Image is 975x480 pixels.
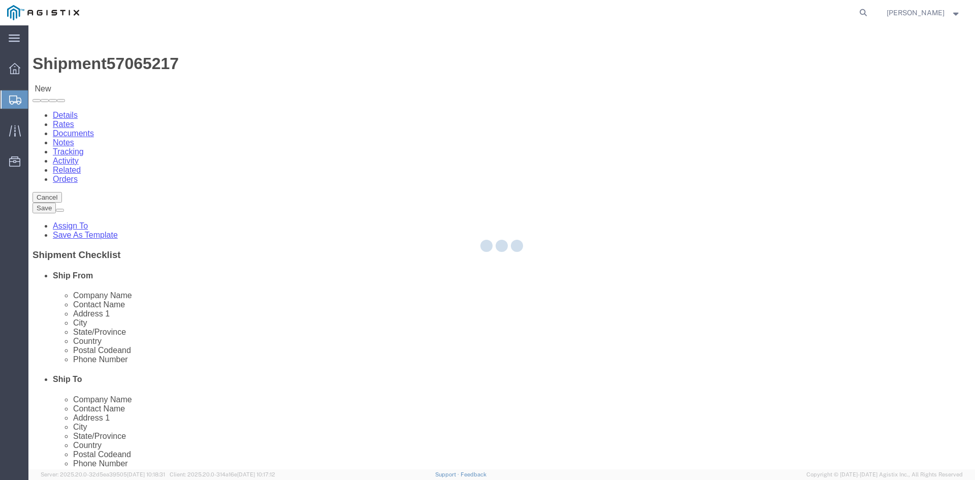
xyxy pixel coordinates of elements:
[7,5,79,20] img: logo
[170,471,275,477] span: Client: 2025.20.0-314a16e
[435,471,461,477] a: Support
[41,471,165,477] span: Server: 2025.20.0-32d5ea39505
[461,471,486,477] a: Feedback
[127,471,165,477] span: [DATE] 10:18:31
[887,7,945,18] span: Chris Catarino
[237,471,275,477] span: [DATE] 10:17:12
[806,470,963,479] span: Copyright © [DATE]-[DATE] Agistix Inc., All Rights Reserved
[886,7,961,19] button: [PERSON_NAME]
